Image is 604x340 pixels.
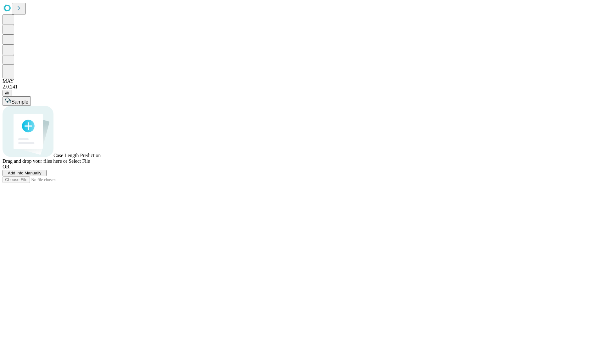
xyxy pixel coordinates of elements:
div: MAY [3,78,601,84]
span: Select File [69,158,90,164]
button: Sample [3,96,31,106]
span: Sample [11,99,28,105]
div: 2.0.241 [3,84,601,90]
span: @ [5,91,9,95]
span: Drag and drop your files here or [3,158,67,164]
button: @ [3,90,12,96]
span: Add Info Manually [8,171,42,175]
button: Add Info Manually [3,170,47,176]
span: OR [3,164,9,169]
span: Case Length Prediction [53,153,101,158]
